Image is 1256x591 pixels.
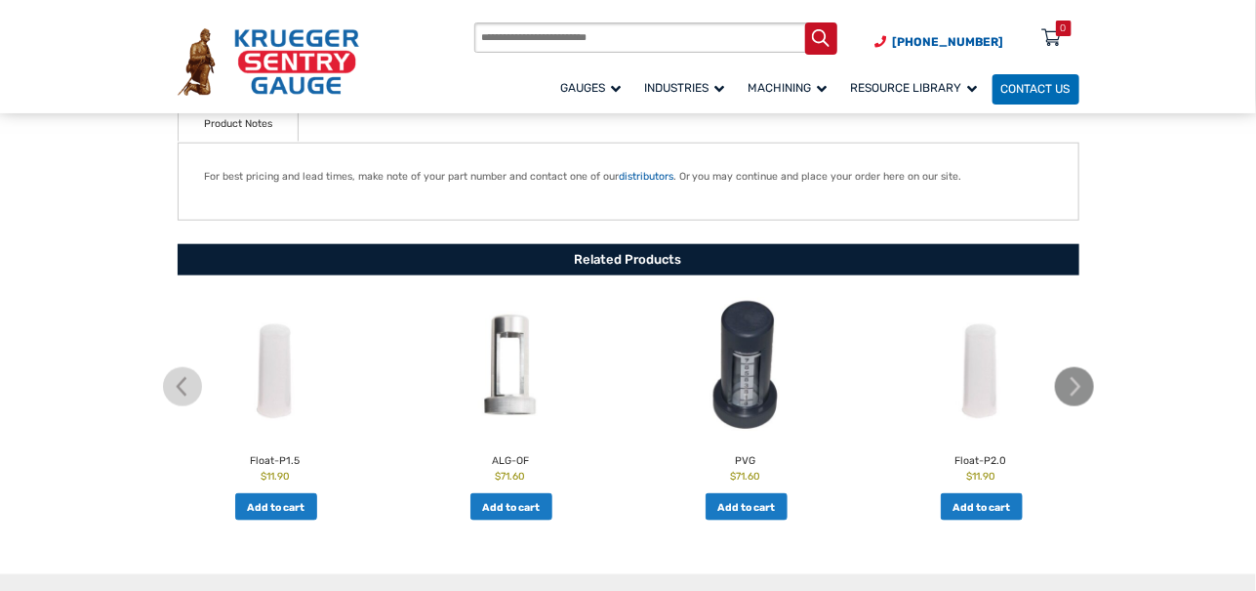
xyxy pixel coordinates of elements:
bdi: 71.60 [731,470,761,483]
bdi: 11.90 [966,470,995,483]
a: distributors [619,170,673,183]
span: $ [496,470,502,483]
h2: ALG-OF [398,448,624,469]
a: Add to cart: “Float-P2.0” [941,493,1023,521]
a: PVG $71.60 [633,297,859,484]
div: 0 [1061,21,1067,36]
bdi: 11.90 [261,470,290,483]
img: Float-P1.5 [163,297,388,437]
span: Machining [749,81,828,95]
a: Add to cart: “ALG-OF” [470,493,552,521]
h2: Related Products [178,244,1079,274]
a: Float-P2.0 $11.90 [869,297,1094,484]
span: Industries [645,81,725,95]
bdi: 71.60 [496,470,526,483]
span: $ [966,470,972,483]
h2: Float-P2.0 [869,448,1094,469]
img: Krueger Sentry Gauge [178,28,359,96]
span: $ [731,470,737,483]
a: Machining [740,71,842,106]
a: Phone Number (920) 434-8860 [875,33,1004,51]
a: Product Notes [204,106,272,142]
a: Resource Library [842,71,993,106]
img: ALG-OF [398,297,624,437]
a: Add to cart: “Float-P1.5” [235,493,317,521]
img: chevron-right.svg [1055,367,1094,406]
h2: Float-P1.5 [163,448,388,469]
h2: PVG [633,448,859,469]
a: Add to cart: “PVG” [706,493,788,521]
img: PVG [633,297,859,437]
a: ALG-OF $71.60 [398,297,624,484]
a: Float-P1.5 $11.90 [163,297,388,484]
span: Contact Us [1001,83,1071,97]
a: Industries [636,71,740,106]
a: Contact Us [993,74,1079,105]
p: For best pricing and lead times, make note of your part number and contact one of our . Or you ma... [204,169,1053,185]
span: Gauges [561,81,622,95]
span: Resource Library [851,81,978,95]
img: chevron-left.svg [163,367,202,406]
img: Float-P [869,297,1094,437]
a: Gauges [552,71,636,106]
span: $ [261,470,266,483]
span: [PHONE_NUMBER] [893,35,1004,49]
